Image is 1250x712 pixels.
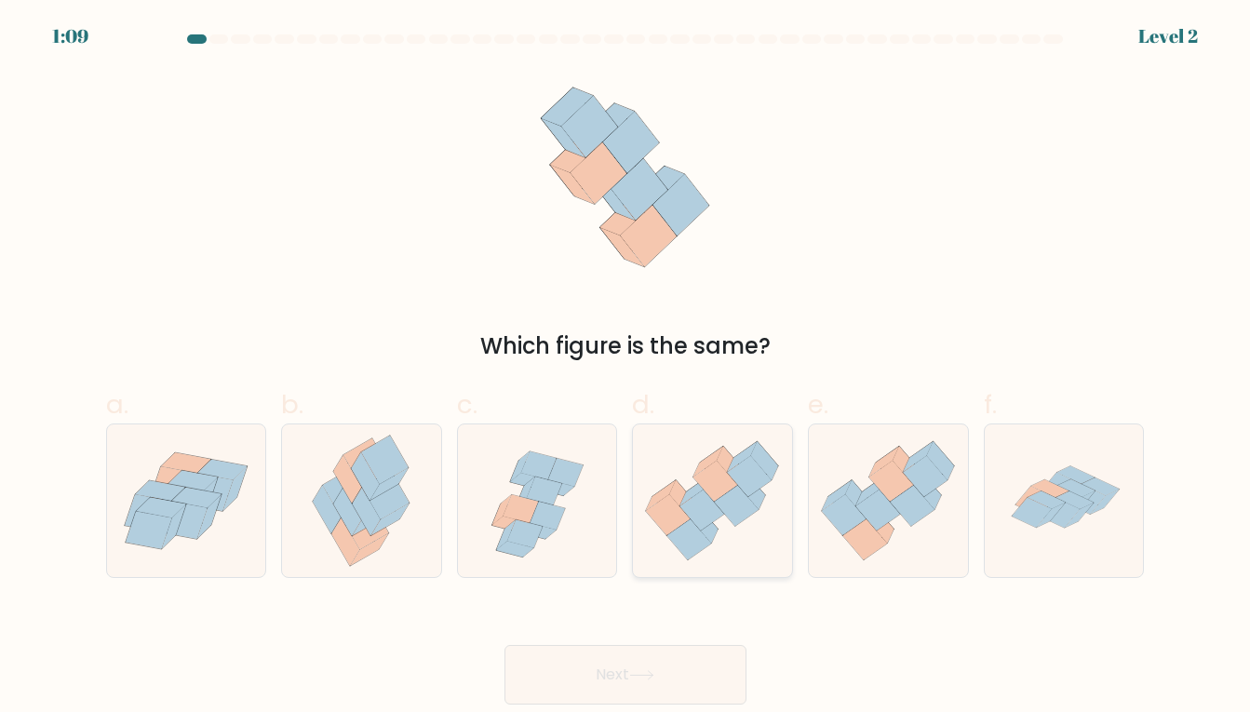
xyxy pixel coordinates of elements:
[457,386,477,423] span: c.
[281,386,303,423] span: b.
[984,386,997,423] span: f.
[632,386,654,423] span: d.
[1138,22,1198,50] div: Level 2
[106,386,128,423] span: a.
[117,329,1134,363] div: Which figure is the same?
[504,645,746,705] button: Next
[52,22,88,50] div: 1:09
[808,386,828,423] span: e.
